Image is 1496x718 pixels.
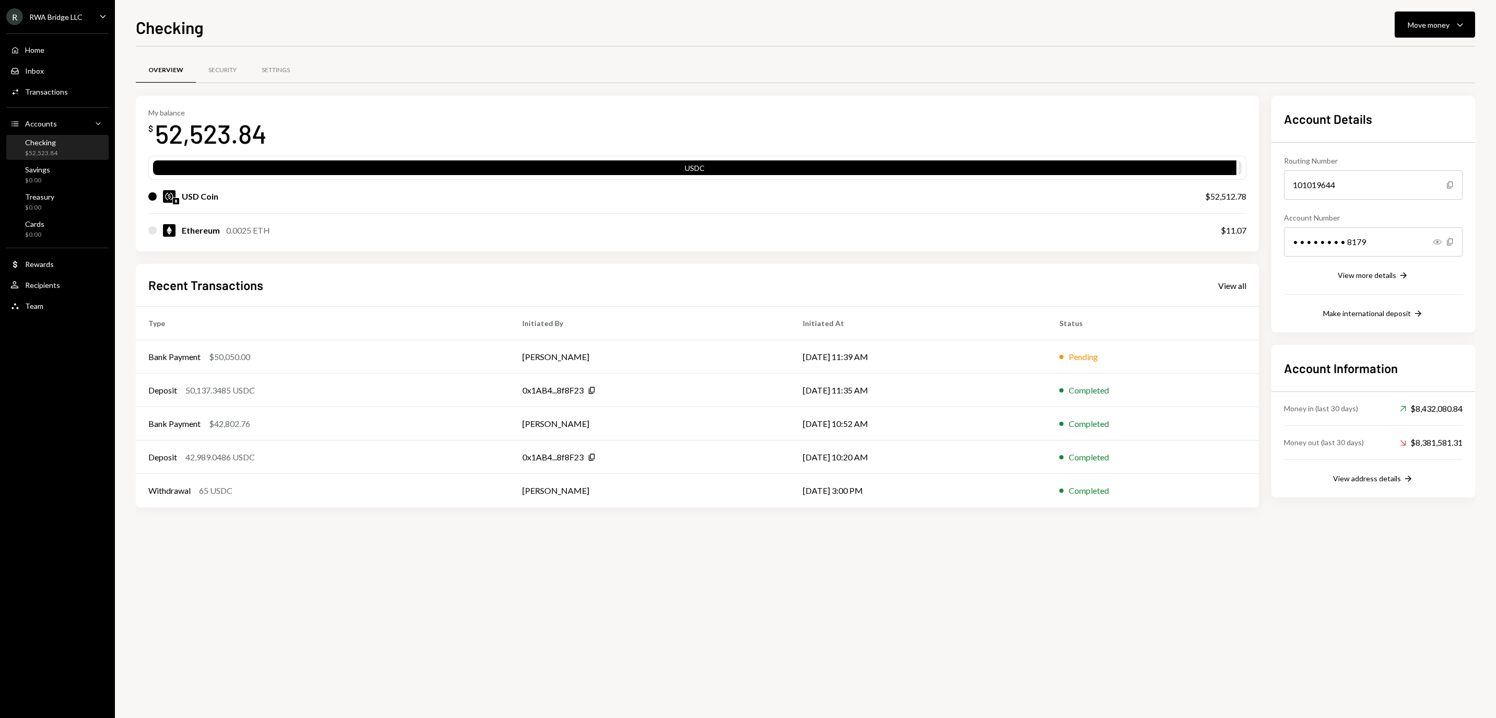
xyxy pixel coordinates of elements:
[148,276,263,294] h2: Recent Transactions
[25,45,44,54] div: Home
[1408,19,1450,30] div: Move money
[1069,484,1109,497] div: Completed
[6,254,109,273] a: Rewards
[6,135,109,160] a: Checking$52,523.84
[1338,271,1396,280] div: View more details
[25,119,57,128] div: Accounts
[182,224,220,237] div: Ethereum
[25,66,44,75] div: Inbox
[1069,384,1109,397] div: Completed
[29,13,83,21] div: RWA Bridge LLC
[6,8,23,25] div: R
[182,190,218,203] div: USD Coin
[136,17,204,38] h1: Checking
[148,66,183,75] div: Overview
[6,40,109,59] a: Home
[1333,474,1401,483] div: View address details
[1338,270,1409,282] button: View more details
[510,340,790,374] td: [PERSON_NAME]
[6,114,109,133] a: Accounts
[6,216,109,241] a: Cards$0.00
[226,224,270,237] div: 0.0025 ETH
[148,108,267,117] div: My balance
[25,149,57,158] div: $52,523.84
[1069,451,1109,464] div: Completed
[1069,351,1098,363] div: Pending
[25,302,43,310] div: Team
[1218,280,1246,291] a: View all
[163,190,176,203] img: USDC
[155,117,267,150] div: 52,523.84
[790,441,1047,474] td: [DATE] 10:20 AM
[790,374,1047,407] td: [DATE] 11:35 AM
[148,451,177,464] div: Deposit
[163,224,176,237] img: ETH
[6,275,109,294] a: Recipients
[25,176,50,185] div: $0.00
[1284,403,1358,414] div: Money in (last 30 days)
[790,307,1047,340] th: Initiated At
[196,57,249,84] a: Security
[6,162,109,187] a: Savings$0.00
[25,192,54,201] div: Treasury
[25,281,60,289] div: Recipients
[209,351,250,363] div: $50,050.00
[249,57,302,84] a: Settings
[1284,360,1463,377] h2: Account Information
[1333,473,1413,485] button: View address details
[25,260,54,269] div: Rewards
[510,407,790,441] td: [PERSON_NAME]
[1069,418,1109,430] div: Completed
[510,474,790,507] td: [PERSON_NAME]
[25,138,57,147] div: Checking
[25,219,44,228] div: Cards
[1047,307,1259,340] th: Status
[153,163,1236,177] div: USDC
[6,296,109,315] a: Team
[25,87,68,96] div: Transactions
[148,351,201,363] div: Bank Payment
[1395,11,1475,38] button: Move money
[1284,155,1463,166] div: Routing Number
[6,189,109,214] a: Treasury$0.00
[185,384,255,397] div: 50,137.3485 USDC
[148,123,153,134] div: $
[790,407,1047,441] td: [DATE] 10:52 AM
[25,230,44,239] div: $0.00
[522,384,583,397] div: 0x1AB4...8f8F23
[790,340,1047,374] td: [DATE] 11:39 AM
[1284,110,1463,128] h2: Account Details
[25,203,54,212] div: $0.00
[148,418,201,430] div: Bank Payment
[148,484,191,497] div: Withdrawal
[790,474,1047,507] td: [DATE] 3:00 PM
[209,418,250,430] div: $42,802.76
[199,484,232,497] div: 65 USDC
[136,57,196,84] a: Overview
[148,384,177,397] div: Deposit
[185,451,255,464] div: 42,989.0486 USDC
[136,307,510,340] th: Type
[1284,227,1463,257] div: • • • • • • • • 8179
[1400,402,1463,415] div: $8,432,080.84
[1221,224,1246,237] div: $11.07
[1218,281,1246,291] div: View all
[1284,170,1463,200] div: 101019644
[6,82,109,101] a: Transactions
[1323,309,1411,318] div: Make international deposit
[25,165,50,174] div: Savings
[6,61,109,80] a: Inbox
[1205,190,1246,203] div: $52,512.78
[510,307,790,340] th: Initiated By
[1400,436,1463,449] div: $8,381,581.31
[522,451,583,464] div: 0x1AB4...8f8F23
[208,66,237,75] div: Security
[1323,308,1423,320] button: Make international deposit
[1284,437,1364,448] div: Money out (last 30 days)
[262,66,290,75] div: Settings
[173,198,179,204] img: ethereum-mainnet
[1284,212,1463,223] div: Account Number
